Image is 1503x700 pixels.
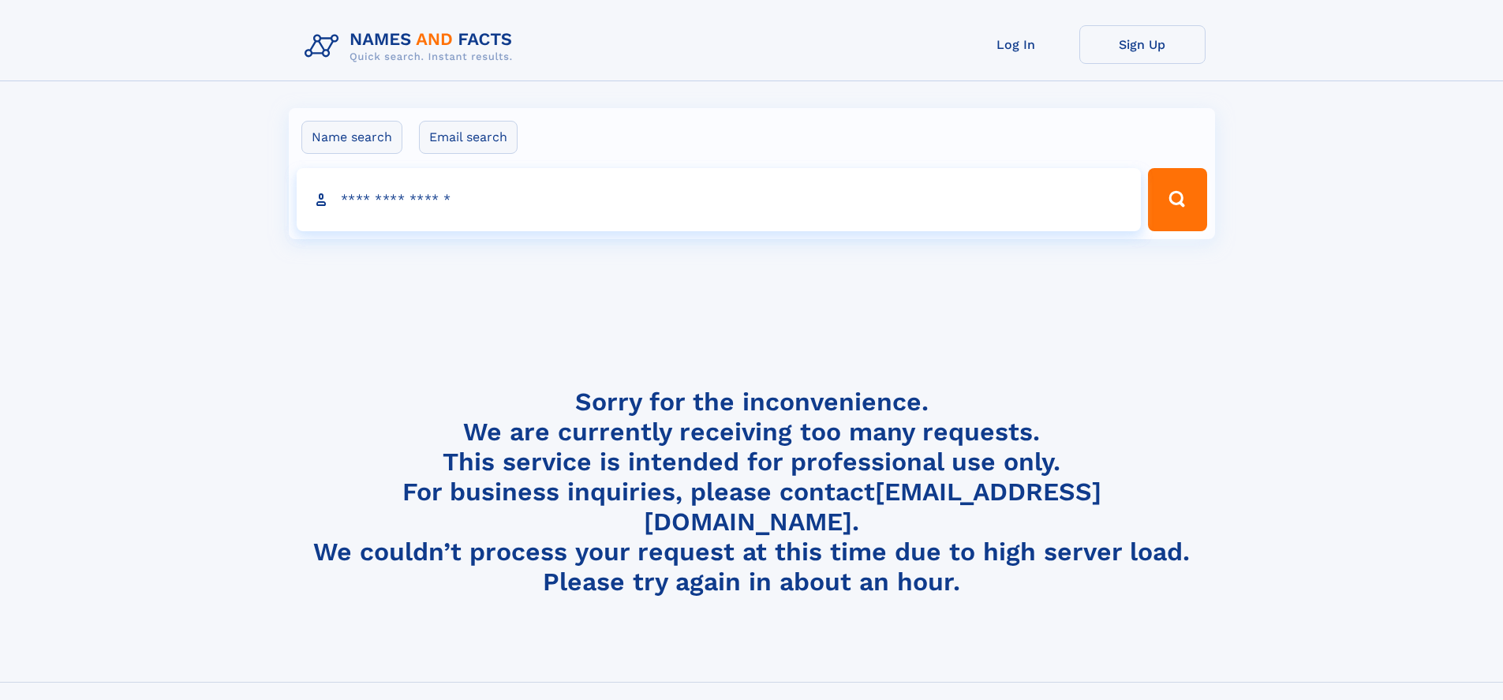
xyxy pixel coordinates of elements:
[419,121,518,154] label: Email search
[301,121,402,154] label: Name search
[298,387,1206,597] h4: Sorry for the inconvenience. We are currently receiving too many requests. This service is intend...
[1079,25,1206,64] a: Sign Up
[298,25,525,68] img: Logo Names and Facts
[953,25,1079,64] a: Log In
[297,168,1142,231] input: search input
[644,477,1101,537] a: [EMAIL_ADDRESS][DOMAIN_NAME]
[1148,168,1206,231] button: Search Button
